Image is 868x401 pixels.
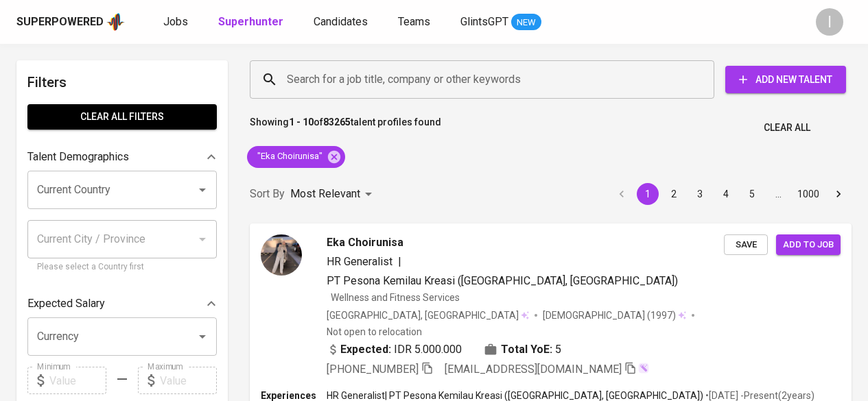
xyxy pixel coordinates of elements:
span: [DEMOGRAPHIC_DATA] [543,308,647,322]
span: Save [731,237,761,253]
a: Jobs [163,14,191,31]
button: Go to page 5 [741,183,763,205]
img: app logo [106,12,125,32]
span: PT Pesona Kemilau Kreasi ([GEOGRAPHIC_DATA], [GEOGRAPHIC_DATA]) [327,274,678,287]
p: Talent Demographics [27,149,129,165]
p: Please select a Country first [37,260,207,274]
span: Jobs [163,15,188,28]
b: Expected: [340,341,391,358]
span: Wellness and Fitness Services [331,292,460,303]
div: … [767,187,789,201]
p: Most Relevant [290,186,360,202]
button: Go to page 4 [715,183,737,205]
div: [GEOGRAPHIC_DATA], [GEOGRAPHIC_DATA] [327,308,529,322]
span: 5 [555,341,561,358]
nav: pagination navigation [609,183,852,205]
div: "Eka Choirunisa" [247,146,345,168]
span: [PHONE_NUMBER] [327,363,419,376]
div: Expected Salary [27,290,217,317]
button: page 1 [637,183,659,205]
p: Showing of talent profiles found [250,115,441,141]
p: Sort By [250,186,285,202]
div: IDR 5.000.000 [327,341,462,358]
div: Talent Demographics [27,143,217,171]
span: Candidates [314,15,368,28]
b: 1 - 10 [289,117,314,127]
span: HR Generalist [327,255,392,268]
button: Go to next page [828,183,849,205]
input: Value [49,367,106,394]
input: Value [160,367,217,394]
button: Go to page 3 [689,183,711,205]
span: "Eka Choirunisa" [247,150,331,163]
a: Teams [398,14,433,31]
span: Clear All [764,119,810,136]
span: Add to job [783,237,834,253]
button: Go to page 2 [663,183,685,205]
span: Add New Talent [736,71,835,88]
span: Clear All filters [38,108,206,125]
div: Most Relevant [290,182,377,207]
button: Add to job [776,234,841,256]
div: (1997) [543,308,686,322]
p: Expected Salary [27,295,105,312]
span: GlintsGPT [460,15,508,28]
img: edffa187e7f4c4b34104248f81c75c6e.jpg [261,234,302,276]
button: Open [193,180,212,199]
button: Add New Talent [725,66,846,93]
b: Superhunter [218,15,283,28]
div: I [816,8,843,36]
a: Superpoweredapp logo [16,12,125,32]
b: 83265 [323,117,351,127]
b: Total YoE: [501,341,552,358]
span: NEW [511,16,541,29]
a: GlintsGPT NEW [460,14,541,31]
button: Clear All filters [27,104,217,130]
p: Not open to relocation [327,325,422,339]
a: Superhunter [218,14,286,31]
img: magic_wand.svg [638,363,649,374]
button: Go to page 1000 [793,183,823,205]
button: Clear All [758,115,816,141]
span: [EMAIL_ADDRESS][DOMAIN_NAME] [445,363,622,376]
span: | [398,254,401,270]
span: Eka Choirunisa [327,234,403,251]
div: Superpowered [16,14,104,30]
a: Candidates [314,14,371,31]
button: Open [193,327,212,346]
h6: Filters [27,71,217,93]
button: Save [724,234,768,256]
span: Teams [398,15,430,28]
